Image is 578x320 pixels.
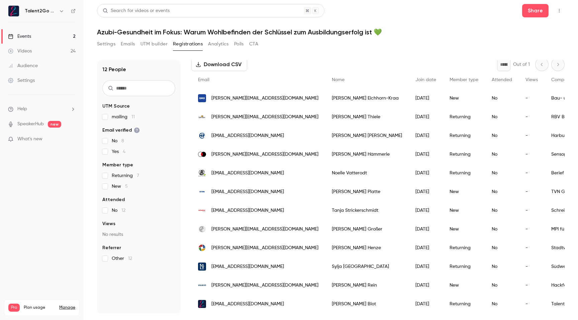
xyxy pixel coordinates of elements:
div: - [519,182,545,201]
span: Attended [102,196,125,203]
div: [DATE] [409,257,443,276]
div: New [443,201,485,220]
span: 12 [128,256,132,261]
img: gmx.de [198,94,206,102]
div: Search for videos or events [103,7,170,14]
button: Emails [121,39,135,49]
span: [EMAIL_ADDRESS][DOMAIN_NAME] [211,170,284,177]
div: - [519,276,545,295]
button: Settings [97,39,115,49]
span: [PERSON_NAME][EMAIL_ADDRESS][DOMAIN_NAME] [211,95,318,102]
div: New [443,220,485,238]
button: Registrations [173,39,203,49]
span: mailing [112,114,135,120]
span: 8 [121,139,124,143]
div: Sylja [GEOGRAPHIC_DATA] [325,257,409,276]
img: hf-mixinggroup.com [198,132,206,140]
div: Tanja Strickerschmidt [325,201,409,220]
div: No [485,276,519,295]
span: 11 [131,115,135,119]
div: - [519,89,545,108]
span: Member type [102,162,133,168]
img: vulkan.com [198,281,206,289]
span: [EMAIL_ADDRESS][DOMAIN_NAME] [211,263,284,270]
div: Returning [443,108,485,126]
div: [DATE] [409,295,443,313]
iframe: Noticeable Trigger [68,136,76,142]
div: [DATE] [409,126,443,145]
div: Returning [443,295,485,313]
div: Returning [443,164,485,182]
span: What's new [17,136,42,143]
span: Pro [8,304,20,312]
span: [EMAIL_ADDRESS][DOMAIN_NAME] [211,188,284,195]
div: [PERSON_NAME] Henze [325,238,409,257]
div: [DATE] [409,276,443,295]
img: birkmann.de [198,113,206,121]
span: Yes [112,148,125,155]
div: [DATE] [409,108,443,126]
div: No [485,257,519,276]
div: Settings [8,77,35,84]
div: No [485,220,519,238]
span: Views [102,220,115,227]
span: Join date [415,77,436,82]
button: Download CSV [191,58,247,71]
span: [PERSON_NAME][EMAIL_ADDRESS][DOMAIN_NAME] [211,226,318,233]
img: sensopart.de [198,150,206,158]
div: [DATE] [409,238,443,257]
div: Audience [8,62,38,69]
div: Events [8,33,31,40]
span: [PERSON_NAME][EMAIL_ADDRESS][DOMAIN_NAME] [211,245,318,252]
span: [EMAIL_ADDRESS][DOMAIN_NAME] [211,207,284,214]
span: Name [332,77,345,82]
span: Plan usage [24,305,55,310]
div: [PERSON_NAME] Rein [325,276,409,295]
img: bi.mpg.de [198,225,206,233]
span: Views [525,77,538,82]
span: No [112,138,124,144]
div: Returning [443,238,485,257]
div: [DATE] [409,89,443,108]
div: - [519,295,545,313]
span: [EMAIL_ADDRESS][DOMAIN_NAME] [211,132,284,139]
div: [PERSON_NAME] Eichhorn-Kraa [325,89,409,108]
span: Returning [112,172,139,179]
img: Talent2Go GmbH [8,6,19,16]
span: [PERSON_NAME][EMAIL_ADDRESS][DOMAIN_NAME] [211,282,318,289]
button: UTM builder [140,39,168,49]
h6: Talent2Go GmbH [25,8,56,14]
div: [PERSON_NAME] Platte [325,182,409,201]
div: No [485,108,519,126]
span: Other [112,255,132,262]
div: No [485,238,519,257]
div: Returning [443,126,485,145]
div: - [519,201,545,220]
div: No [485,89,519,108]
div: - [519,164,545,182]
div: No [485,164,519,182]
div: - [519,108,545,126]
img: tvn.de [198,188,206,196]
span: UTM Source [102,103,130,110]
div: Returning [443,145,485,164]
img: berief-food.de [198,169,206,177]
span: 12 [121,208,125,213]
div: [DATE] [409,201,443,220]
div: No [485,182,519,201]
span: [PERSON_NAME][EMAIL_ADDRESS][DOMAIN_NAME] [211,151,318,158]
div: - [519,126,545,145]
img: salzwerke.de [198,263,206,271]
div: - [519,257,545,276]
li: help-dropdown-opener [8,106,76,113]
span: [PERSON_NAME][EMAIL_ADDRESS][DOMAIN_NAME] [211,114,318,121]
span: 5 [125,184,128,189]
span: Attended [492,77,512,82]
div: Videos [8,48,32,54]
button: CTA [249,39,258,49]
span: Help [17,106,27,113]
div: New [443,89,485,108]
div: - [519,145,545,164]
div: [PERSON_NAME] Großer [325,220,409,238]
p: No results [102,231,175,238]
